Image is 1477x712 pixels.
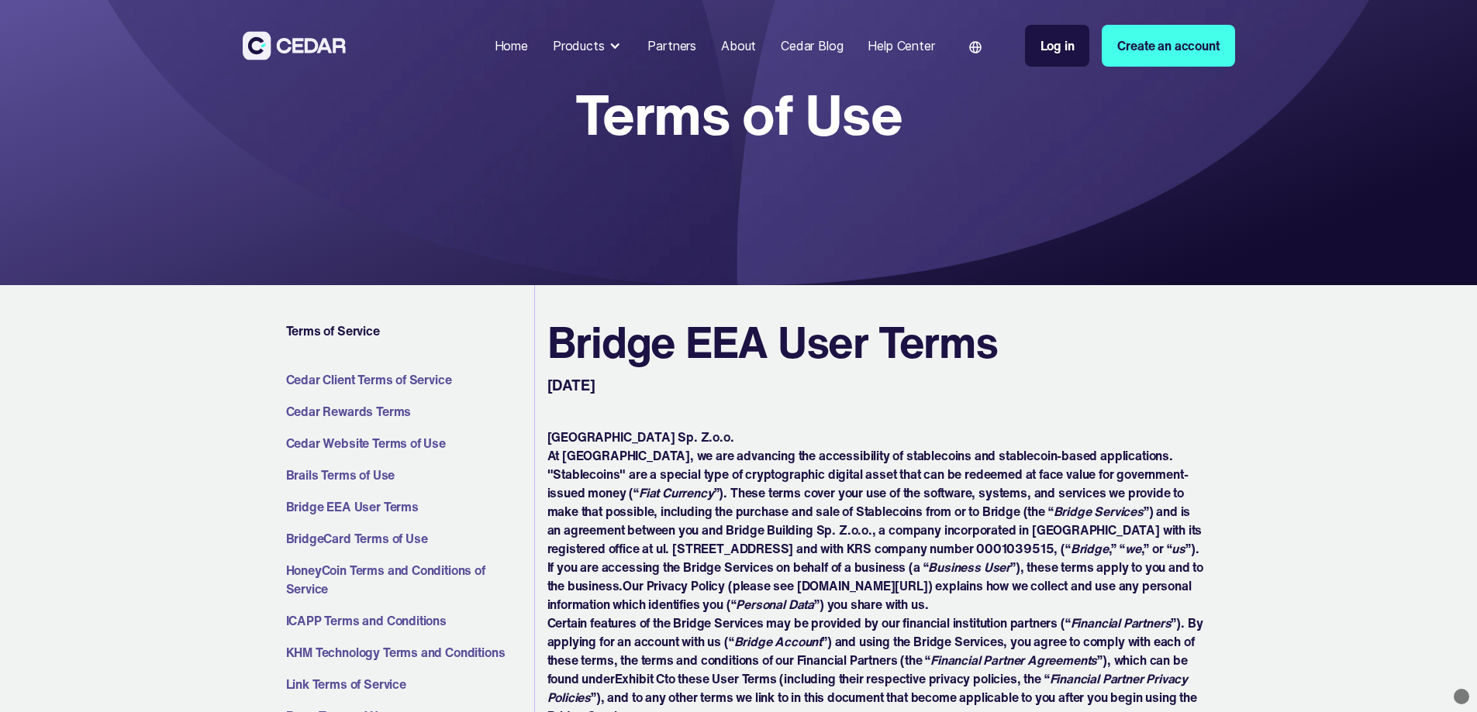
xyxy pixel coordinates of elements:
[1125,539,1141,558] em: we
[547,30,630,61] div: Products
[775,29,849,63] a: Cedar Blog
[286,322,528,339] h4: Terms of Service
[734,632,823,651] em: Bridge Account
[286,611,528,630] a: ICAPP Terms and Conditions
[781,36,843,55] div: Cedar Blog
[639,483,714,502] em: Fiat Currency
[547,374,599,397] p: [DATE]
[488,29,534,63] a: Home
[553,36,605,55] div: Products
[286,497,528,516] a: Bridge EEA User Terms
[1071,539,1109,558] em: Bridge
[286,434,528,452] a: Cedar Website Terms of Use
[615,669,664,688] strong: Exhibit C
[1172,539,1185,558] em: us
[930,651,1097,669] em: Financial Partner Agreements
[736,595,814,614] em: Personal Data
[641,29,702,63] a: Partners
[286,643,528,662] a: KHM Technology Terms and Conditions
[1040,36,1075,55] div: Log in
[868,36,934,55] div: Help Center
[1025,25,1090,67] a: Log in
[286,370,528,389] a: Cedar Client Terms of Service
[547,316,998,368] h2: Bridge EEA User Terms
[647,36,696,55] div: Partners
[1454,689,1469,704] div: What Font?
[286,466,528,484] a: Brails Terms of Use
[286,402,528,421] a: Cedar Rewards Terms
[547,428,1204,446] p: [GEOGRAPHIC_DATA] Sp. Z.o.o.
[286,529,528,548] a: BridgeCard Terms of Use
[928,558,1010,576] em: Business User
[1071,614,1172,632] em: Financial Partners
[715,29,762,63] a: About
[861,29,940,63] a: Help Center
[1102,25,1234,67] a: Create an account
[286,561,528,598] a: HoneyCoin Terms and Conditions of Service
[575,88,902,142] h1: Terms of Use
[1054,502,1144,521] em: Bridge Services
[547,446,1204,614] p: At [GEOGRAPHIC_DATA], we are advancing the accessibility of stablecoins and stablecoin-based appl...
[495,36,528,55] div: Home
[286,675,528,693] a: Link Terms of Service
[547,669,1189,707] em: Financial Partner Privacy Policies
[969,41,982,53] img: world icon
[721,36,756,55] div: About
